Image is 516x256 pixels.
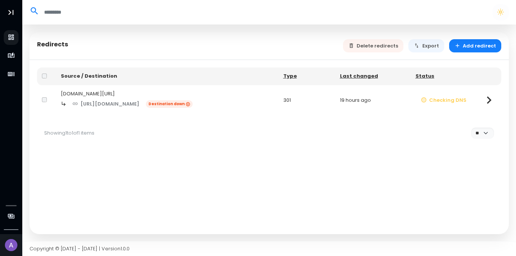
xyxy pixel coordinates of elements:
[411,67,477,85] th: Status
[29,245,130,252] span: Copyright © [DATE] - [DATE] | Version 1.0.0
[335,67,411,85] th: Last changed
[416,94,472,107] button: Checking DNS
[278,85,335,115] td: 301
[37,41,68,48] h5: Redirects
[335,85,411,115] td: 19 hours ago
[4,5,18,20] button: Toggle Aside
[471,127,494,138] select: Per
[61,90,273,98] div: [DOMAIN_NAME][URL]
[44,129,94,136] span: Showing 1 to 1 of 1 items
[146,100,193,108] span: Destination down
[449,39,502,52] button: Add redirect
[67,97,145,110] a: [URL][DOMAIN_NAME]
[5,239,17,251] img: Avatar
[278,67,335,85] th: Type
[56,67,278,85] th: Source / Destination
